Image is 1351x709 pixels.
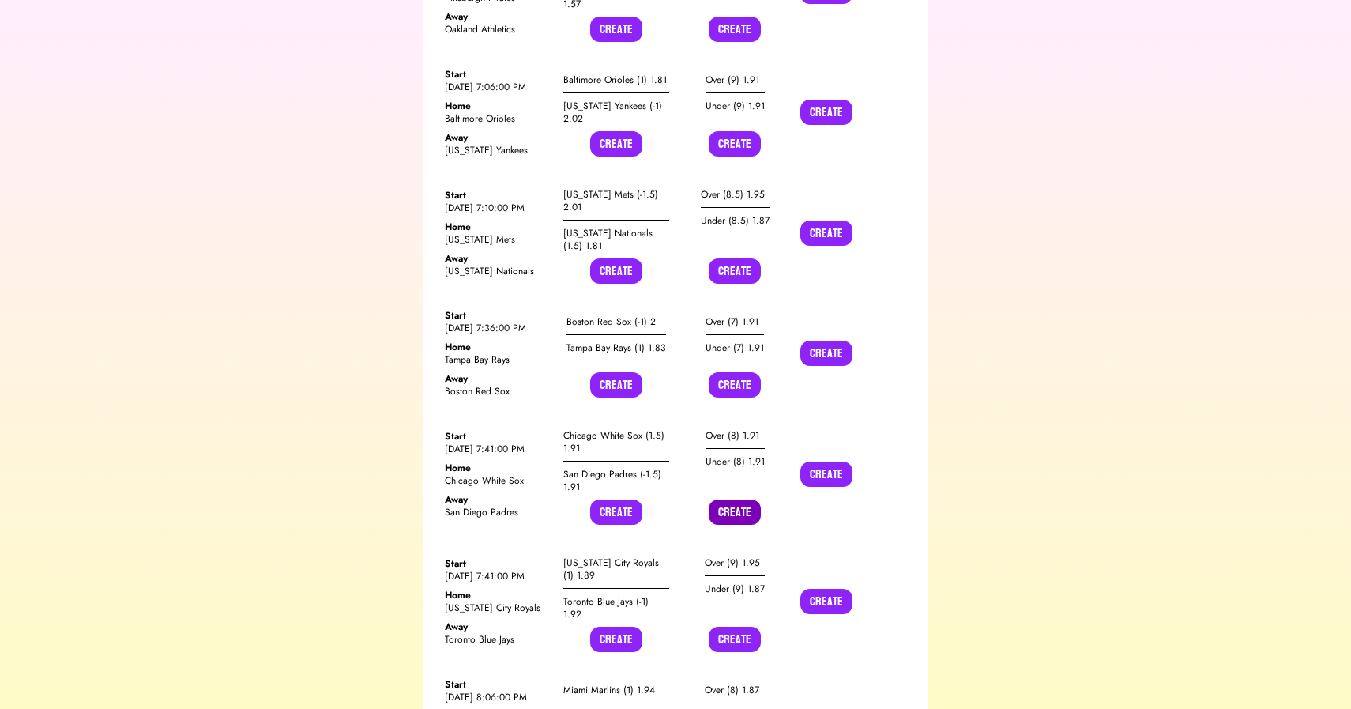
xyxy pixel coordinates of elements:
div: [US_STATE] Nationals [445,265,551,277]
div: Over (8.5) 1.95 [701,182,770,208]
button: Create [590,500,642,525]
div: [US_STATE] City Royals (1) 1.89 [563,550,669,589]
div: [DATE] 7:36:00 PM [445,322,551,334]
button: Create [800,100,852,125]
div: Home [445,221,551,233]
div: Home [445,462,551,474]
div: [US_STATE] Yankees [445,144,551,157]
div: Under (9) 1.87 [705,576,765,602]
div: Under (8) 1.91 [706,449,765,474]
div: [DATE] 7:41:00 PM [445,443,551,455]
div: [US_STATE] Mets [445,233,551,246]
button: Create [800,589,852,614]
div: [US_STATE] Nationals (1.5) 1.81 [563,221,669,258]
div: Start [445,430,551,443]
div: [DATE] 7:10:00 PM [445,202,551,214]
button: Create [709,372,761,398]
div: Home [445,100,551,112]
div: Home [445,341,551,353]
div: Boston Red Sox [445,385,551,398]
div: Away [445,10,551,23]
div: Away [445,493,551,506]
button: Create [709,131,761,157]
button: Create [800,462,852,487]
div: [US_STATE] City Royals [445,602,551,614]
div: San Diego Padres (-1.5) 1.91 [563,462,669,500]
div: Tampa Bay Rays [445,353,551,366]
div: Over (7) 1.91 [706,309,764,335]
div: Start [445,309,551,322]
div: Start [445,557,551,570]
div: Over (9) 1.91 [706,67,765,93]
div: Baltimore Orioles [445,112,551,125]
div: [DATE] 7:41:00 PM [445,570,551,583]
div: [US_STATE] Mets (-1.5) 2.01 [563,182,669,221]
button: Create [800,221,852,246]
button: Create [590,131,642,157]
div: Start [445,68,551,81]
button: Create [800,341,852,366]
div: Away [445,372,551,385]
div: Chicago White Sox (1.5) 1.91 [563,423,669,462]
button: Create [709,500,761,525]
div: Away [445,131,551,144]
div: Home [445,589,551,602]
div: Tampa Bay Rays (1) 1.83 [566,335,666,360]
div: Start [445,678,551,691]
button: Create [709,17,761,42]
div: Under (9) 1.91 [706,93,765,119]
div: Under (8.5) 1.87 [701,208,770,233]
button: Create [590,17,642,42]
div: Away [445,620,551,633]
div: San Diego Padres [445,506,551,519]
div: Under (7) 1.91 [706,335,764,360]
div: [US_STATE] Yankees (-1) 2.02 [563,93,669,131]
button: Create [590,372,642,398]
button: Create [709,627,761,652]
button: Create [709,258,761,284]
div: Over (8) 1.91 [706,423,765,449]
div: Start [445,189,551,202]
div: [DATE] 7:06:00 PM [445,81,551,93]
button: Create [590,258,642,284]
div: Boston Red Sox (-1) 2 [566,309,666,335]
button: Create [590,627,642,652]
div: Baltimore Orioles (1) 1.81 [563,67,669,93]
div: Miami Marlins (1) 1.94 [563,677,669,703]
div: Oakland Athletics [445,23,551,36]
div: Over (9) 1.95 [705,550,765,576]
div: Toronto Blue Jays [445,633,551,646]
div: Over (8) 1.87 [705,677,766,703]
div: Chicago White Sox [445,474,551,487]
div: [DATE] 8:06:00 PM [445,691,551,703]
div: Away [445,252,551,265]
div: Toronto Blue Jays (-1) 1.92 [563,589,669,627]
